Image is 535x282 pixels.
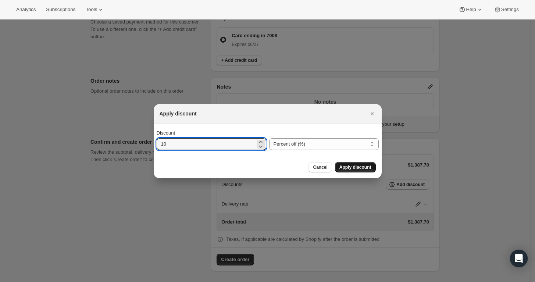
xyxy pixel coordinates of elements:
[466,7,476,13] span: Help
[339,164,371,170] span: Apply discount
[157,130,175,136] span: Discount
[86,7,97,13] span: Tools
[308,162,332,172] button: Cancel
[160,110,197,117] h2: Apply discount
[454,4,488,15] button: Help
[81,4,109,15] button: Tools
[367,108,377,119] button: Close
[489,4,523,15] button: Settings
[12,4,40,15] button: Analytics
[335,162,376,172] button: Apply discount
[42,4,80,15] button: Subscriptions
[46,7,75,13] span: Subscriptions
[16,7,36,13] span: Analytics
[313,164,327,170] span: Cancel
[501,7,519,13] span: Settings
[510,250,528,267] div: Open Intercom Messenger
